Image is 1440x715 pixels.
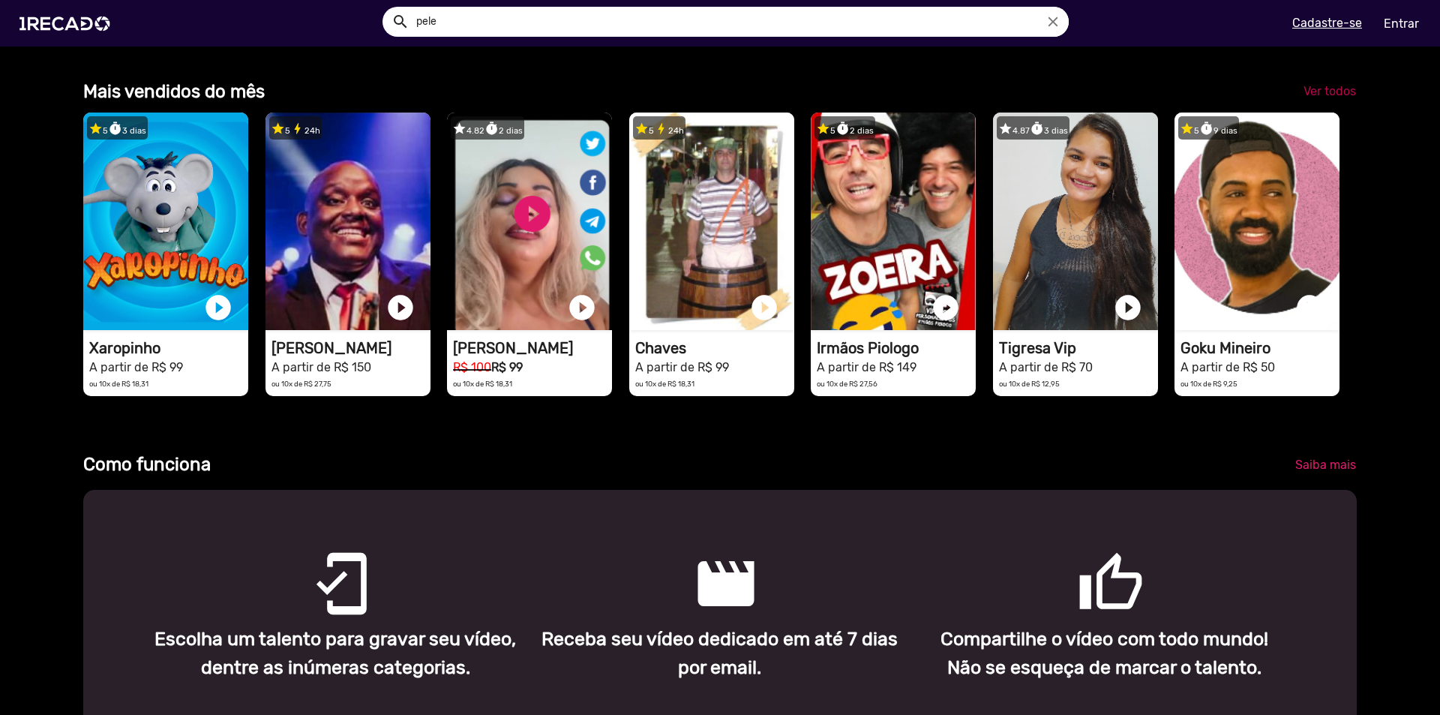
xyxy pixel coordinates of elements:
[154,625,517,681] p: Escolha um talento para gravar seu vídeo, dentre as inúmeras categorias.
[635,380,694,388] small: ou 10x de R$ 18,31
[993,113,1158,330] video: 1RECADO vídeos dedicados para fãs e empresas
[1295,458,1356,472] span: Saiba mais
[1077,550,1095,568] mat-icon: thumb_up_outlined
[635,339,794,357] h1: Chaves
[386,8,412,34] button: Example home icon
[1045,14,1061,30] i: close
[1113,293,1143,323] a: play_circle_filled
[83,81,265,102] b: Mais vendidos do mês
[749,293,779,323] a: play_circle_filled
[817,339,976,357] h1: Irmãos Piologo
[1180,360,1275,374] small: A partir de R$ 50
[89,360,183,374] small: A partir de R$ 99
[1374,11,1429,37] a: Entrar
[811,113,976,330] video: 1RECADO vídeos dedicados para fãs e empresas
[999,339,1158,357] h1: Tigresa Vip
[923,625,1285,681] p: Compartilhe o vídeo com todo mundo! Não se esqueça de marcar o talento.
[692,550,710,568] mat-icon: movie
[453,380,512,388] small: ou 10x de R$ 18,31
[391,13,409,31] mat-icon: Example home icon
[271,380,331,388] small: ou 10x de R$ 27,75
[385,293,415,323] a: play_circle_filled
[307,550,325,568] mat-icon: mobile_friendly
[817,360,916,374] small: A partir de R$ 149
[999,380,1060,388] small: ou 10x de R$ 12,95
[1174,113,1339,330] video: 1RECADO vídeos dedicados para fãs e empresas
[1180,339,1339,357] h1: Goku Mineiro
[629,113,794,330] video: 1RECADO vídeos dedicados para fãs e empresas
[83,454,211,475] b: Como funciona
[203,293,233,323] a: play_circle_filled
[999,360,1093,374] small: A partir de R$ 70
[453,360,491,374] small: R$ 100
[405,7,1069,37] input: Pesquisar...
[567,293,597,323] a: play_circle_filled
[1303,84,1356,98] span: Ver todos
[539,625,901,681] p: Receba seu vídeo dedicado em até 7 dias por email.
[271,360,371,374] small: A partir de R$ 150
[1180,380,1237,388] small: ou 10x de R$ 9,25
[89,380,148,388] small: ou 10x de R$ 18,31
[491,360,523,374] b: R$ 99
[1283,452,1368,479] a: Saiba mais
[265,113,430,330] video: 1RECADO vídeos dedicados para fãs e empresas
[447,113,612,330] video: 1RECADO vídeos dedicados para fãs e empresas
[1294,293,1324,323] a: play_circle_filled
[271,339,430,357] h1: [PERSON_NAME]
[817,380,877,388] small: ou 10x de R$ 27,56
[635,360,729,374] small: A partir de R$ 99
[1292,16,1362,30] u: Cadastre-se
[83,113,248,330] video: 1RECADO vídeos dedicados para fãs e empresas
[89,339,248,357] h1: Xaropinho
[931,293,961,323] a: play_circle_filled
[453,339,612,357] h1: [PERSON_NAME]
